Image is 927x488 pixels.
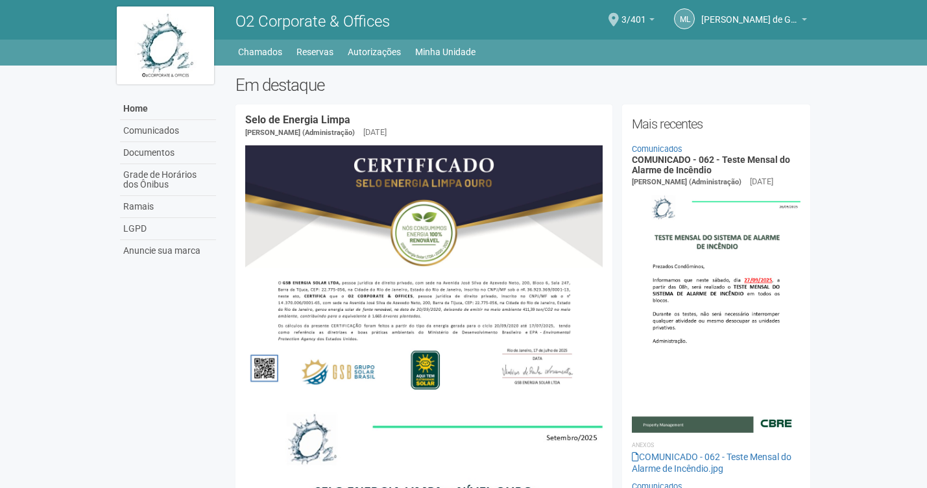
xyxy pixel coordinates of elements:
a: Home [120,98,216,120]
a: 3/401 [621,16,655,27]
img: COMUNICADO%20-%20054%20-%20Selo%20de%20Energia%20Limpa%20-%20P%C3%A1g.%202.jpg [245,145,603,398]
h2: Em destaque [235,75,811,95]
a: Selo de Energia Limpa [245,114,350,126]
li: Anexos [632,439,801,451]
span: [PERSON_NAME] (Administração) [632,178,741,186]
a: Reservas [296,43,333,61]
div: [DATE] [750,176,773,188]
img: COMUNICADO%20-%20062%20-%20Teste%20Mensal%20do%20Alarme%20de%20Inc%C3%AAndio.jpg [632,188,801,432]
a: ML [674,8,695,29]
span: [PERSON_NAME] (Administração) [245,128,355,137]
a: Autorizações [348,43,401,61]
a: Chamados [238,43,282,61]
a: LGPD [120,218,216,240]
div: [DATE] [363,127,387,138]
a: Grade de Horários dos Ônibus [120,164,216,196]
a: COMUNICADO - 062 - Teste Mensal do Alarme de Incêndio [632,154,790,175]
a: Ramais [120,196,216,218]
span: Michele Lima de Gondra [701,2,799,25]
a: [PERSON_NAME] de Gondra [701,16,807,27]
a: Comunicados [120,120,216,142]
h2: Mais recentes [632,114,801,134]
span: O2 Corporate & Offices [235,12,390,30]
a: Comunicados [632,144,682,154]
img: logo.jpg [117,6,214,84]
span: 3/401 [621,2,646,25]
a: Minha Unidade [415,43,476,61]
a: Documentos [120,142,216,164]
a: COMUNICADO - 062 - Teste Mensal do Alarme de Incêndio.jpg [632,452,791,474]
a: Anuncie sua marca [120,240,216,262]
